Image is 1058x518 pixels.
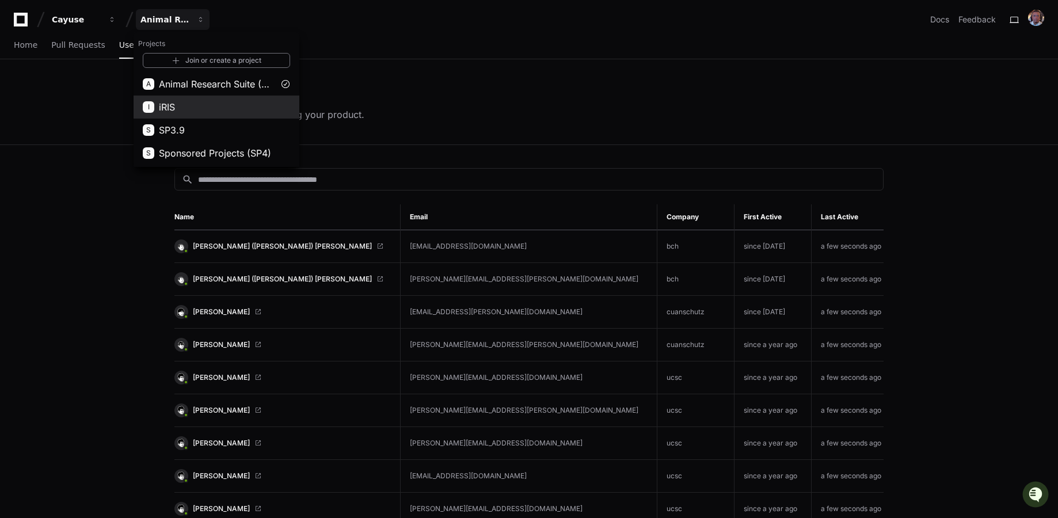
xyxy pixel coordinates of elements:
[174,204,401,230] th: Name
[734,394,812,427] td: since a year ago
[811,394,884,427] td: a few seconds ago
[176,470,187,481] img: 5.svg
[401,263,657,296] td: [PERSON_NAME][EMAIL_ADDRESS][PERSON_NAME][DOMAIN_NAME]
[734,296,812,329] td: since [DATE]
[176,241,187,252] img: 10.svg
[176,437,187,448] img: 5.svg
[174,239,391,253] a: [PERSON_NAME] ([PERSON_NAME]) [PERSON_NAME]
[52,14,101,25] div: Cayuse
[1021,480,1052,511] iframe: Open customer support
[193,373,250,382] span: [PERSON_NAME]
[657,230,734,263] td: bch
[1028,10,1044,26] img: ACg8ocKAlM-Q7V_Zlx5XEqR6lUECShsWqs6mVKHrgbIkfdYQT94bKZE=s96-c
[734,361,812,394] td: since a year ago
[930,14,949,25] a: Docs
[193,406,250,415] span: [PERSON_NAME]
[176,339,187,350] img: 12.svg
[811,361,884,394] td: a few seconds ago
[39,86,189,97] div: Start new chat
[657,460,734,493] td: ucsc
[401,329,657,361] td: [PERSON_NAME][EMAIL_ADDRESS][PERSON_NAME][DOMAIN_NAME]
[734,329,812,361] td: since a year ago
[176,405,187,416] img: 5.svg
[182,174,193,185] mat-icon: search
[193,504,250,513] span: [PERSON_NAME]
[193,307,250,317] span: [PERSON_NAME]
[143,53,290,68] a: Join or create a project
[401,460,657,493] td: [EMAIL_ADDRESS][DOMAIN_NAME]
[734,263,812,296] td: since [DATE]
[143,147,154,159] div: S
[143,101,154,113] div: I
[119,32,142,59] a: Users
[176,372,187,383] img: 5.svg
[734,230,812,263] td: since [DATE]
[81,120,139,129] a: Powered byPylon
[401,230,657,263] td: [EMAIL_ADDRESS][DOMAIN_NAME]
[143,78,154,90] div: A
[174,371,391,384] a: [PERSON_NAME]
[401,361,657,394] td: [PERSON_NAME][EMAIL_ADDRESS][DOMAIN_NAME]
[193,242,372,251] span: [PERSON_NAME] ([PERSON_NAME]) [PERSON_NAME]
[657,427,734,460] td: ucsc
[159,146,271,160] span: Sponsored Projects (SP4)
[401,296,657,329] td: [EMAIL_ADDRESS][PERSON_NAME][DOMAIN_NAME]
[657,296,734,329] td: cuanschutz
[811,427,884,460] td: a few seconds ago
[176,503,187,514] img: 5.svg
[12,46,210,64] div: Welcome
[174,305,391,319] a: [PERSON_NAME]
[174,436,391,450] a: [PERSON_NAME]
[811,230,884,263] td: a few seconds ago
[193,471,250,481] span: [PERSON_NAME]
[174,502,391,516] a: [PERSON_NAME]
[47,9,121,30] button: Cayuse
[734,460,812,493] td: since a year ago
[401,204,657,230] th: Email
[401,427,657,460] td: [PERSON_NAME][EMAIL_ADDRESS][DOMAIN_NAME]
[734,204,812,230] th: First Active
[159,100,175,114] span: iRIS
[657,394,734,427] td: ucsc
[134,35,299,53] h1: Projects
[401,394,657,427] td: [PERSON_NAME][EMAIL_ADDRESS][PERSON_NAME][DOMAIN_NAME]
[14,32,37,59] a: Home
[657,361,734,394] td: ucsc
[159,77,274,91] span: Animal Research Suite (R4)
[657,263,734,296] td: bch
[143,124,154,136] div: S
[119,41,142,48] span: Users
[51,41,105,48] span: Pull Requests
[811,460,884,493] td: a few seconds ago
[115,121,139,129] span: Pylon
[193,439,250,448] span: [PERSON_NAME]
[193,275,372,284] span: [PERSON_NAME] ([PERSON_NAME]) [PERSON_NAME]
[39,97,146,106] div: We're available if you need us!
[174,403,391,417] a: [PERSON_NAME]
[14,41,37,48] span: Home
[196,89,210,103] button: Start new chat
[134,32,299,167] div: Cayuse
[174,272,391,286] a: [PERSON_NAME] ([PERSON_NAME]) [PERSON_NAME]
[958,14,996,25] button: Feedback
[136,9,210,30] button: Animal Research Suite (R4)
[174,338,391,352] a: [PERSON_NAME]
[12,12,35,35] img: PlayerZero
[140,14,190,25] div: Animal Research Suite (R4)
[811,204,884,230] th: Last Active
[657,204,734,230] th: Company
[811,263,884,296] td: a few seconds ago
[734,427,812,460] td: since a year ago
[176,306,187,317] img: 1.svg
[811,296,884,329] td: a few seconds ago
[657,329,734,361] td: cuanschutz
[811,329,884,361] td: a few seconds ago
[193,340,250,349] span: [PERSON_NAME]
[174,469,391,483] a: [PERSON_NAME]
[176,273,187,284] img: 10.svg
[12,86,32,106] img: 1756235613930-3d25f9e4-fa56-45dd-b3ad-e072dfbd1548
[51,32,105,59] a: Pull Requests
[159,123,185,137] span: SP3.9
